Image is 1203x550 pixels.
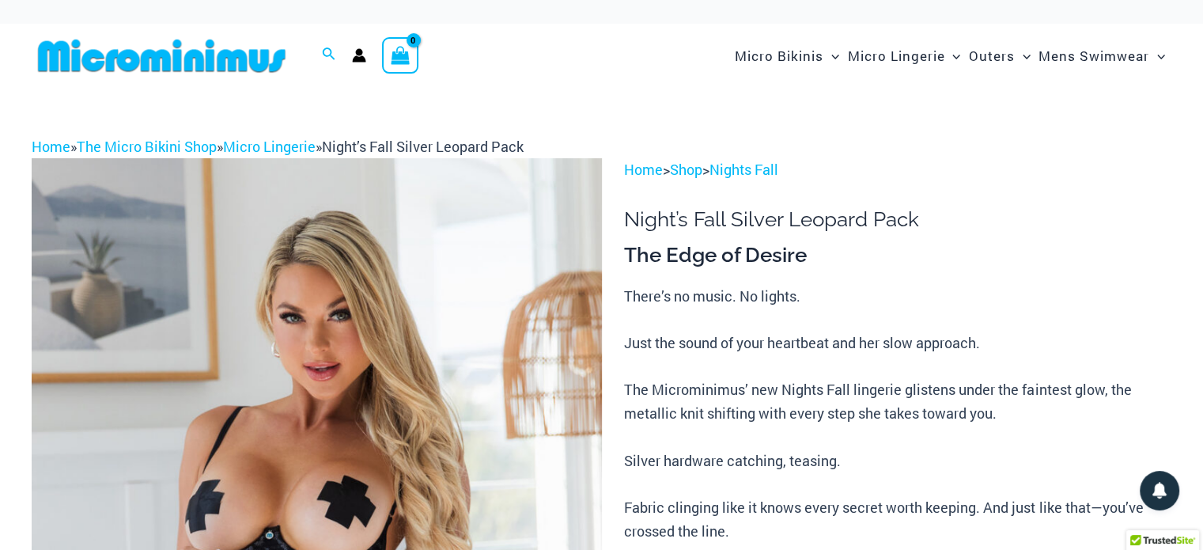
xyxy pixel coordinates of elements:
a: Micro Lingerie [223,137,316,156]
span: Micro Bikinis [735,36,823,76]
a: OutersMenu ToggleMenu Toggle [965,32,1035,80]
span: Menu Toggle [1015,36,1031,76]
span: » » » [32,137,524,156]
a: Shop [670,160,702,179]
span: Night’s Fall Silver Leopard Pack [322,137,524,156]
h1: Night’s Fall Silver Leopard Pack [624,207,1171,232]
span: Menu Toggle [1149,36,1165,76]
span: Menu Toggle [823,36,839,76]
a: Home [32,137,70,156]
h3: The Edge of Desire [624,242,1171,269]
p: > > [624,158,1171,182]
nav: Site Navigation [728,29,1171,82]
img: MM SHOP LOGO FLAT [32,38,292,74]
span: Outers [969,36,1015,76]
a: Micro BikinisMenu ToggleMenu Toggle [731,32,843,80]
span: Micro Lingerie [847,36,944,76]
a: Search icon link [322,45,336,66]
a: Mens SwimwearMenu ToggleMenu Toggle [1035,32,1169,80]
a: Home [624,160,663,179]
a: The Micro Bikini Shop [77,137,217,156]
a: View Shopping Cart, empty [382,37,418,74]
span: Mens Swimwear [1038,36,1149,76]
a: Nights Fall [709,160,778,179]
a: Micro LingerieMenu ToggleMenu Toggle [843,32,964,80]
span: Menu Toggle [944,36,960,76]
a: Account icon link [352,48,366,63]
